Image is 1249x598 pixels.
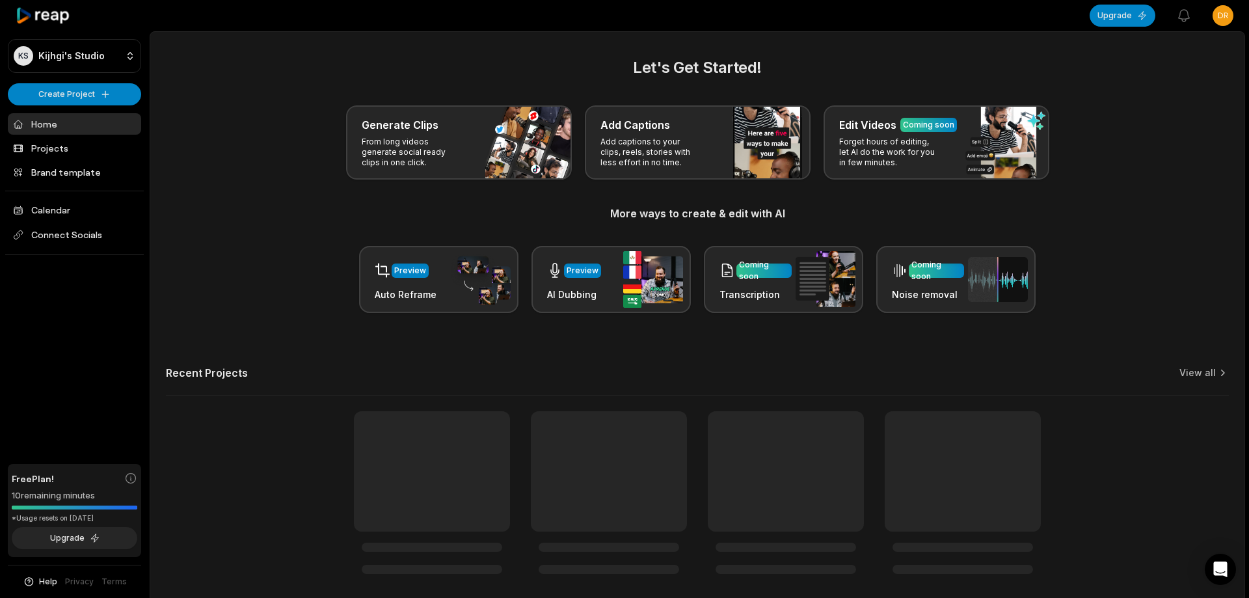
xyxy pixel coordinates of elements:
a: Terms [101,576,127,588]
button: Create Project [8,83,141,105]
div: Coming soon [903,119,954,131]
img: noise_removal.png [968,257,1028,302]
h2: Recent Projects [166,366,248,379]
div: KS [14,46,33,66]
p: Forget hours of editing, let AI do the work for you in few minutes. [839,137,940,168]
a: Projects [8,137,141,159]
div: 10 remaining minutes [12,489,137,502]
img: transcription.png [796,251,855,307]
button: Upgrade [1090,5,1155,27]
span: Free Plan! [12,472,54,485]
h3: Edit Videos [839,117,896,133]
div: Preview [394,265,426,277]
img: auto_reframe.png [451,254,511,305]
p: Add captions to your clips, reels, stories with less effort in no time. [600,137,701,168]
div: *Usage resets on [DATE] [12,513,137,523]
a: Calendar [8,199,141,221]
h3: Generate Clips [362,117,438,133]
h3: Transcription [719,288,792,301]
div: Preview [567,265,598,277]
h3: AI Dubbing [547,288,601,301]
div: Open Intercom Messenger [1205,554,1236,585]
h3: Add Captions [600,117,670,133]
span: Help [39,576,57,588]
a: View all [1179,366,1216,379]
div: Coming soon [739,259,789,282]
img: ai_dubbing.png [623,251,683,308]
h3: Auto Reframe [375,288,436,301]
a: Home [8,113,141,135]
button: Help [23,576,57,588]
h3: More ways to create & edit with AI [166,206,1229,221]
div: Coming soon [911,259,961,282]
a: Brand template [8,161,141,183]
p: From long videos generate social ready clips in one click. [362,137,463,168]
p: Kijhgi's Studio [38,50,105,62]
h2: Let's Get Started! [166,56,1229,79]
h3: Noise removal [892,288,964,301]
button: Upgrade [12,527,137,549]
span: Connect Socials [8,223,141,247]
a: Privacy [65,576,94,588]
